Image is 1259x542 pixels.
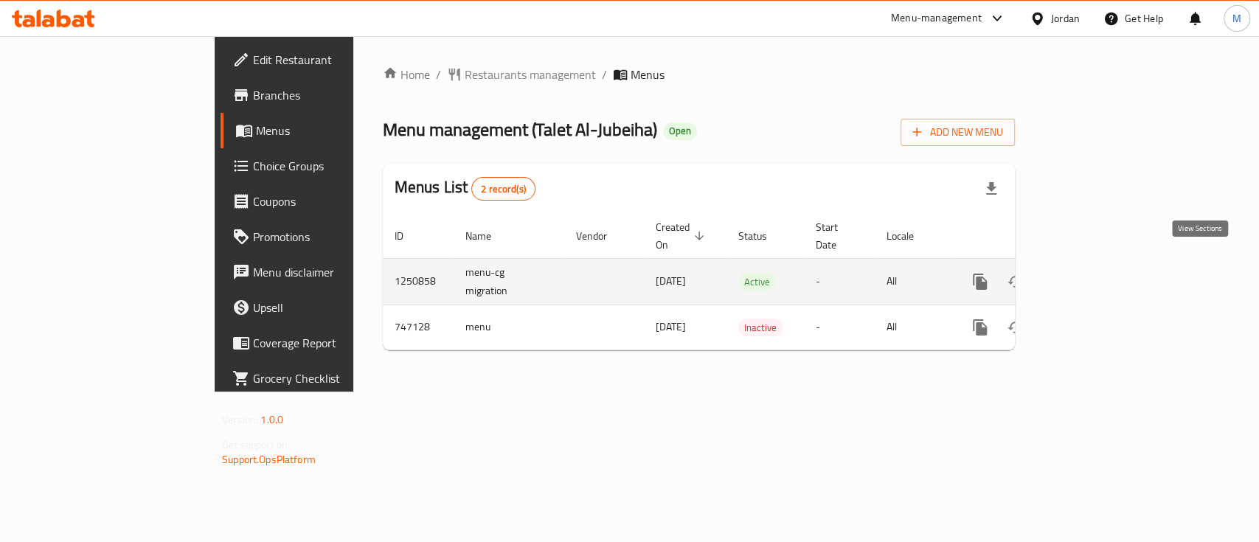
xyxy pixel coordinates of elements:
td: - [804,305,875,350]
h2: Menus List [395,176,535,201]
span: 2 record(s) [472,182,535,196]
span: Name [465,227,510,245]
span: Created On [656,218,709,254]
span: Add New Menu [912,123,1003,142]
li: / [436,66,441,83]
th: Actions [951,214,1116,259]
a: Choice Groups [221,148,425,184]
button: more [963,264,998,299]
span: Start Date [816,218,857,254]
div: Export file [974,171,1009,206]
span: Promotions [253,228,413,246]
nav: breadcrumb [383,66,1015,83]
span: Inactive [738,319,783,336]
span: ID [395,227,423,245]
span: Grocery Checklist [253,369,413,387]
span: [DATE] [656,271,686,291]
td: menu-cg migration [454,258,564,305]
a: Coupons [221,184,425,219]
li: / [602,66,607,83]
span: Coupons [253,192,413,210]
span: Get support on: [222,435,290,454]
a: Branches [221,77,425,113]
button: more [963,310,998,345]
a: Grocery Checklist [221,361,425,396]
a: Menu disclaimer [221,254,425,290]
a: Restaurants management [447,66,596,83]
span: M [1232,10,1241,27]
span: Upsell [253,299,413,316]
span: Version: [222,410,258,429]
span: Vendor [576,227,626,245]
a: Support.OpsPlatform [222,450,316,469]
span: Choice Groups [253,157,413,175]
div: Active [738,273,776,291]
td: - [804,258,875,305]
button: Change Status [998,264,1033,299]
td: All [875,258,951,305]
a: Edit Restaurant [221,42,425,77]
a: Promotions [221,219,425,254]
a: Menus [221,113,425,148]
a: Upsell [221,290,425,325]
span: [DATE] [656,317,686,336]
div: Open [663,122,697,140]
span: Edit Restaurant [253,51,413,69]
div: Jordan [1051,10,1080,27]
td: menu [454,305,564,350]
td: All [875,305,951,350]
span: Menu disclaimer [253,263,413,281]
span: Menus [631,66,665,83]
span: Coverage Report [253,334,413,352]
span: Menus [256,122,413,139]
span: Menu management ( Talet Al-Jubeiha ) [383,113,657,146]
table: enhanced table [383,214,1116,350]
button: Change Status [998,310,1033,345]
span: Status [738,227,786,245]
span: Locale [887,227,933,245]
span: Active [738,274,776,291]
div: Menu-management [891,10,982,27]
span: Open [663,125,697,137]
span: Branches [253,86,413,104]
span: 1.0.0 [260,410,283,429]
a: Coverage Report [221,325,425,361]
div: Total records count [471,177,535,201]
button: Add New Menu [901,119,1015,146]
span: Restaurants management [465,66,596,83]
